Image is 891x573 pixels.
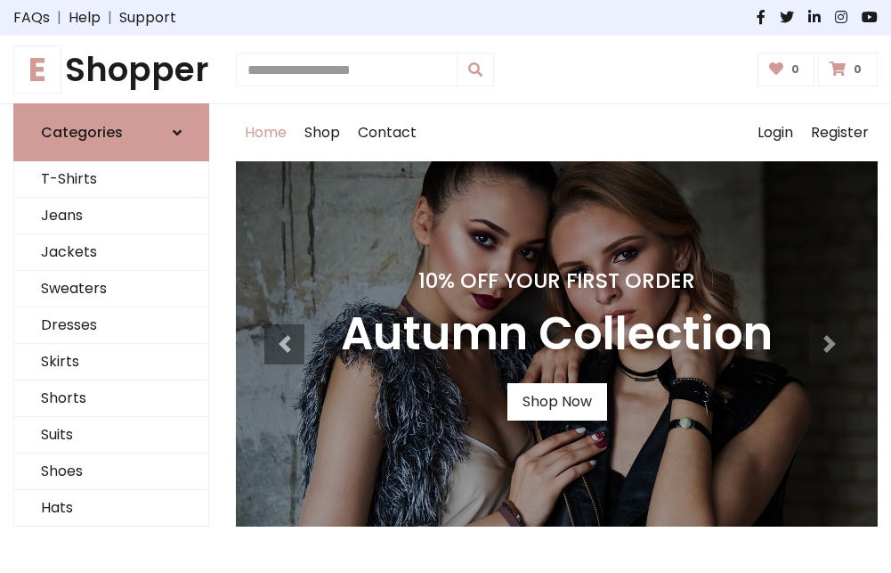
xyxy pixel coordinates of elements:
[13,50,209,89] h1: Shopper
[341,268,773,293] h4: 10% Off Your First Order
[13,7,50,29] a: FAQs
[802,104,878,161] a: Register
[341,307,773,362] h3: Autumn Collection
[13,45,61,94] span: E
[818,53,878,86] a: 0
[14,417,208,454] a: Suits
[41,124,123,141] h6: Categories
[14,381,208,417] a: Shorts
[14,307,208,344] a: Dresses
[50,7,69,29] span: |
[507,383,607,421] a: Shop Now
[749,104,802,161] a: Login
[757,53,815,86] a: 0
[14,344,208,381] a: Skirts
[14,234,208,271] a: Jackets
[13,103,209,161] a: Categories
[349,104,425,161] a: Contact
[13,50,209,89] a: EShopper
[14,198,208,234] a: Jeans
[14,271,208,307] a: Sweaters
[849,61,866,78] span: 0
[296,104,349,161] a: Shop
[14,161,208,198] a: T-Shirts
[14,490,208,527] a: Hats
[236,104,296,161] a: Home
[787,61,804,78] span: 0
[14,454,208,490] a: Shoes
[101,7,119,29] span: |
[69,7,101,29] a: Help
[119,7,176,29] a: Support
